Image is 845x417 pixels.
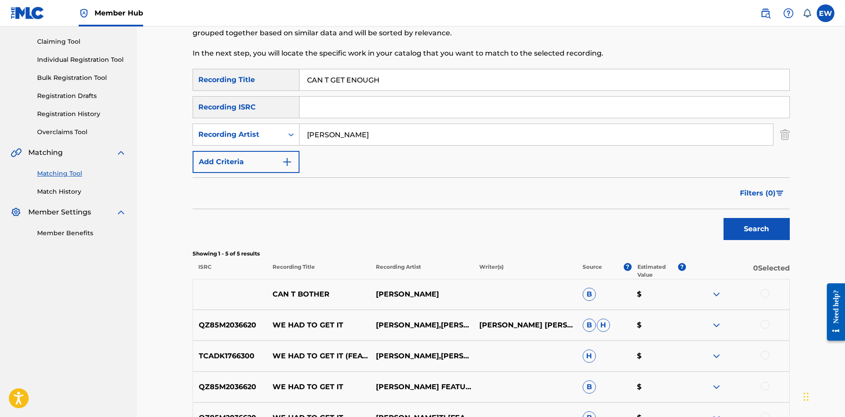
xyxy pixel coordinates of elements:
img: 9d2ae6d4665cec9f34b9.svg [282,157,292,167]
p: Recording Title [266,263,370,279]
button: Add Criteria [193,151,299,173]
span: Member Settings [28,207,91,218]
a: Individual Registration Tool [37,55,126,64]
img: Top Rightsholder [79,8,89,19]
p: [PERSON_NAME],[PERSON_NAME] [370,351,474,361]
span: B [583,319,596,332]
p: [PERSON_NAME] [PERSON_NAME] [474,320,577,331]
img: Matching [11,147,22,158]
a: Match History [37,187,126,196]
span: B [583,380,596,394]
p: QZ85M2036620 [193,382,267,392]
button: Search [724,218,790,240]
p: $ [631,351,686,361]
p: Recording Artist [370,263,474,279]
p: ISRC [193,263,267,279]
a: Registration History [37,109,126,119]
iframe: Resource Center [820,277,845,348]
span: B [583,288,596,301]
div: Recording Artist [198,129,278,140]
p: TCADK1766300 [193,351,267,361]
p: WE HAD TO GET IT [267,320,370,331]
a: Claiming Tool [37,37,126,46]
img: help [783,8,794,19]
img: expand [711,320,722,331]
p: [PERSON_NAME],[PERSON_NAME] [370,320,474,331]
span: Filters ( 0 ) [740,188,776,199]
a: Bulk Registration Tool [37,73,126,83]
span: ? [624,263,632,271]
a: Matching Tool [37,169,126,178]
div: Drag [803,383,809,410]
img: search [760,8,771,19]
img: expand [711,382,722,392]
p: In the next step, you will locate the specific work in your catalog that you want to match to the... [193,48,652,59]
p: $ [631,382,686,392]
img: expand [116,147,126,158]
p: 0 Selected [686,263,789,279]
div: User Menu [817,4,834,22]
img: expand [711,351,722,361]
iframe: Chat Widget [801,375,845,417]
p: [PERSON_NAME] [370,289,474,300]
img: Delete Criterion [780,124,790,146]
a: Public Search [757,4,774,22]
p: QZ85M2036620 [193,320,267,331]
span: H [583,349,596,363]
span: Matching [28,147,63,158]
button: Filters (0) [735,182,790,204]
span: Member Hub [95,8,143,18]
p: To begin, use the search fields below to find recordings that haven't yet been matched to your wo... [193,17,652,38]
img: MLC Logo [11,7,45,19]
img: Member Settings [11,207,21,218]
img: expand [711,289,722,300]
p: WE HAD TO GET IT (FEAT. [PERSON_NAME]) [267,351,370,361]
div: Notifications [803,9,811,18]
div: Help [780,4,797,22]
p: Writer(s) [474,263,577,279]
a: Overclaims Tool [37,128,126,137]
span: ? [678,263,686,271]
p: $ [631,289,686,300]
form: Search Form [193,69,790,244]
p: $ [631,320,686,331]
a: Member Benefits [37,229,126,238]
img: filter [776,191,784,196]
a: Registration Drafts [37,91,126,101]
p: CAN T BOTHER [267,289,370,300]
p: [PERSON_NAME] FEATURING [PERSON_NAME] [370,382,474,392]
p: Source [583,263,602,279]
p: WE HAD TO GET IT [267,382,370,392]
img: expand [116,207,126,218]
span: H [597,319,610,332]
p: Estimated Value [637,263,678,279]
p: Showing 1 - 5 of 5 results [193,250,790,258]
